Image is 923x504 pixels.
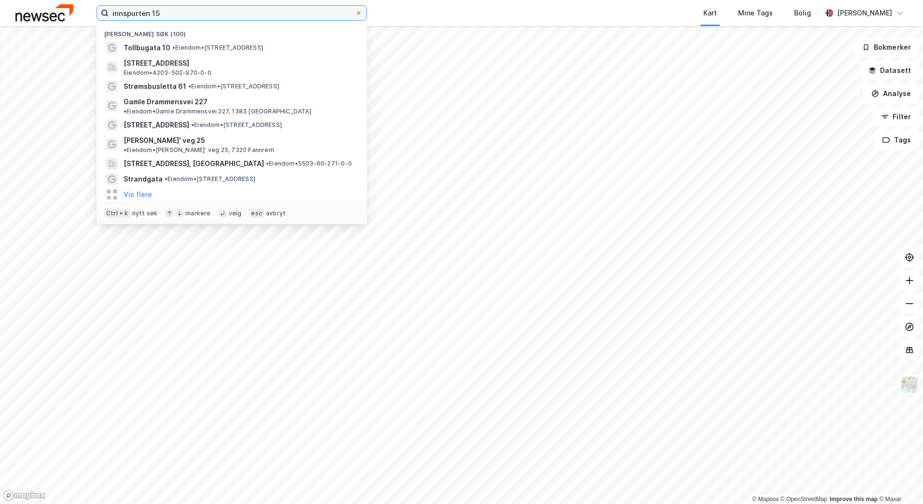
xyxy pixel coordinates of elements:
span: Eiendom • [STREET_ADDRESS] [172,44,263,52]
span: • [124,108,126,115]
span: Tollbugata 10 [124,42,170,54]
span: Eiendom • [PERSON_NAME]' veg 25, 7320 Fannrem [124,146,274,154]
a: OpenStreetMap [781,496,827,503]
button: Analyse [863,84,919,103]
span: Eiendom • 5503-60-271-0-0 [266,160,352,168]
button: Bokmerker [854,38,919,57]
div: esc [249,209,264,218]
span: [STREET_ADDRESS], [GEOGRAPHIC_DATA] [124,158,264,169]
div: Mine Tags [738,7,773,19]
div: nytt søk [132,210,158,217]
button: Tags [874,130,919,150]
span: • [172,44,175,51]
button: Datasett [860,61,919,80]
a: Improve this map [830,496,878,503]
span: Eiendom • [STREET_ADDRESS] [165,175,255,183]
span: Strømsbusletta 61 [124,81,186,92]
div: avbryt [266,210,286,217]
button: Filter [873,107,919,126]
div: [PERSON_NAME] søk (100) [97,23,367,40]
span: • [165,175,168,182]
span: [STREET_ADDRESS] [124,57,355,69]
input: Søk på adresse, matrikkel, gårdeiere, leietakere eller personer [109,6,355,20]
div: [PERSON_NAME] [837,7,892,19]
iframe: Chat Widget [875,458,923,504]
span: • [124,146,126,154]
span: Strandgata [124,173,163,185]
div: Kart [703,7,717,19]
div: Kontrollprogram for chat [875,458,923,504]
div: Ctrl + k [104,209,130,218]
span: • [266,160,269,167]
span: Eiendom • [STREET_ADDRESS] [191,121,282,129]
a: Mapbox [752,496,779,503]
span: • [191,121,194,128]
span: Eiendom • 4203-502-970-0-0 [124,69,211,77]
span: • [188,83,191,90]
div: markere [185,210,210,217]
span: Gamle Drammensvei 227 [124,96,208,108]
div: Bolig [794,7,811,19]
div: velg [229,210,242,217]
span: [PERSON_NAME]' veg 25 [124,135,205,146]
img: Z [900,376,919,394]
button: Vis flere [124,189,152,200]
span: Eiendom • Gamle Drammensvei 227, 1383 [GEOGRAPHIC_DATA] [124,108,311,115]
span: Eiendom • [STREET_ADDRESS] [188,83,279,90]
a: Mapbox homepage [3,490,45,501]
span: [STREET_ADDRESS] [124,119,189,131]
img: newsec-logo.f6e21ccffca1b3a03d2d.png [15,4,73,21]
